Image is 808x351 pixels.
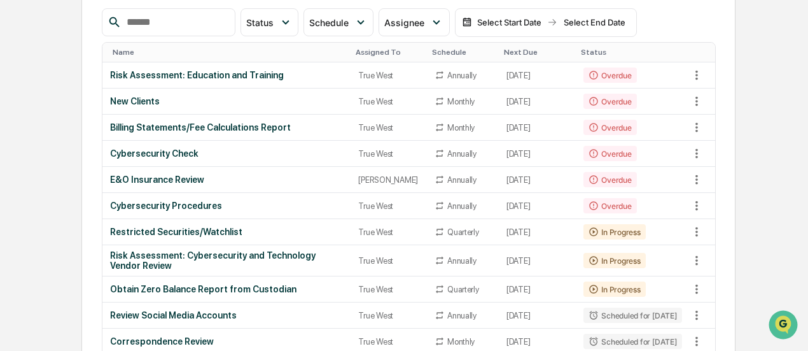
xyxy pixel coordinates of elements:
div: 🔎 [13,185,23,196]
span: Preclearance [25,160,82,173]
div: 🗄️ [92,161,102,171]
div: Billing Statements/Fee Calculations Report [110,122,344,133]
div: True West [358,227,419,237]
td: [DATE] [499,276,576,303]
div: Annually [447,256,477,266]
div: Quarterly [447,285,479,294]
a: Powered byPylon [90,215,154,225]
div: Overdue [583,172,636,187]
div: Toggle SortBy [690,48,715,57]
div: In Progress [583,253,645,268]
div: Review Social Media Accounts [110,310,344,320]
a: 🗄️Attestations [87,155,163,178]
td: [DATE] [499,245,576,276]
div: Start new chat [43,97,209,110]
div: Cybersecurity Check [110,148,344,159]
div: Toggle SortBy [432,48,494,57]
span: Pylon [127,215,154,225]
div: True West [358,97,419,106]
div: Overdue [583,146,636,161]
span: Attestations [105,160,158,173]
div: Risk Assessment: Cybersecurity and Technology Vendor Review [110,250,344,271]
div: Toggle SortBy [581,48,684,57]
div: Quarterly [447,227,479,237]
div: [PERSON_NAME] [358,175,419,185]
div: Annually [447,149,477,159]
span: Status [246,17,274,28]
div: Annually [447,175,477,185]
div: Obtain Zero Balance Report from Custodian [110,284,344,294]
td: [DATE] [499,89,576,115]
div: We're available if you need us! [43,110,161,120]
div: True West [358,311,419,320]
td: [DATE] [499,219,576,245]
div: Risk Assessment: Education and Training [110,70,344,80]
div: Scheduled for [DATE] [583,334,681,349]
td: [DATE] [499,167,576,193]
span: Data Lookup [25,184,80,197]
div: Monthly [447,123,475,133]
a: 🖐️Preclearance [8,155,87,178]
iframe: Open customer support [767,309,802,343]
div: Overdue [583,198,636,213]
div: Toggle SortBy [356,48,422,57]
div: Restricted Securities/Watchlist [110,227,344,237]
div: Cybersecurity Procedures [110,201,344,211]
div: In Progress [583,282,645,297]
div: Annually [447,311,477,320]
div: Overdue [583,120,636,135]
span: Assignee [384,17,424,28]
td: [DATE] [499,62,576,89]
p: How can we help? [13,26,232,47]
td: [DATE] [499,193,576,219]
div: New Clients [110,96,344,106]
div: Monthly [447,337,475,347]
td: [DATE] [499,115,576,141]
div: Annually [447,201,477,211]
div: In Progress [583,224,645,240]
td: [DATE] [499,303,576,329]
div: Overdue [583,94,636,109]
div: Select End Date [560,17,630,27]
div: Toggle SortBy [504,48,571,57]
div: E&O Insurance Review [110,175,344,185]
div: Annually [447,71,477,80]
div: Select Start Date [475,17,545,27]
div: Overdue [583,68,636,83]
img: arrow right [547,17,557,27]
button: Start new chat [216,101,232,116]
span: Schedule [309,17,349,28]
div: True West [358,285,419,294]
div: True West [358,337,419,347]
div: True West [358,201,419,211]
div: Toggle SortBy [113,48,346,57]
a: 🔎Data Lookup [8,179,85,202]
div: Correspondence Review [110,336,344,347]
div: True West [358,149,419,159]
div: True West [358,256,419,266]
div: Scheduled for [DATE] [583,308,681,323]
img: 1746055101610-c473b297-6a78-478c-a979-82029cc54cd1 [13,97,36,120]
div: 🖐️ [13,161,23,171]
td: [DATE] [499,141,576,167]
div: True West [358,123,419,133]
div: True West [358,71,419,80]
img: calendar [462,17,472,27]
div: Monthly [447,97,475,106]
